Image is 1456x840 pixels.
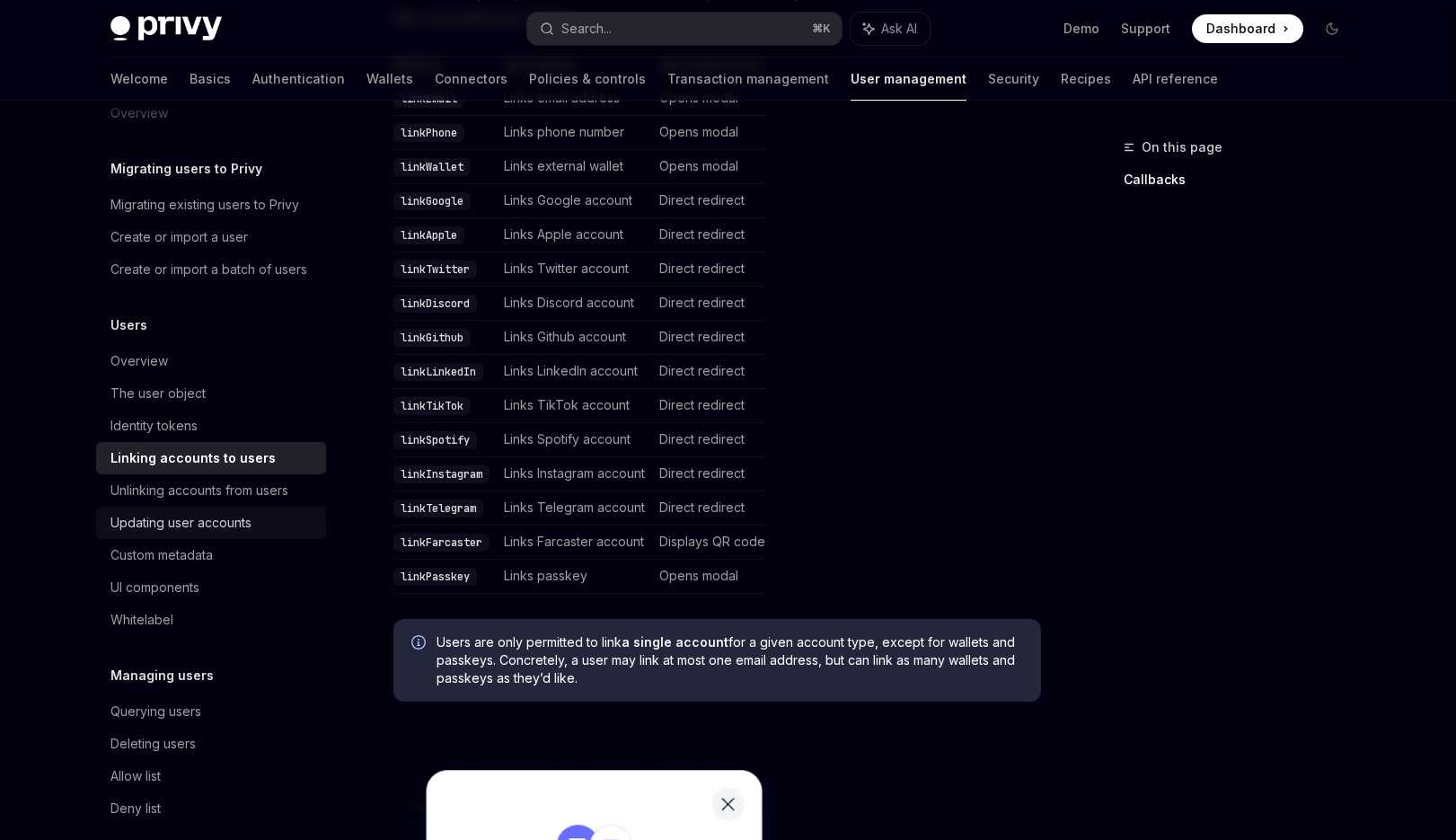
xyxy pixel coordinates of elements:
div: Updating user accounts [110,512,251,534]
a: Updating user accounts [96,507,326,539]
td: Links passkey [497,560,652,594]
a: Support [1121,20,1170,38]
a: Create or import a batch of users [96,253,326,286]
a: Unlinking accounts from users [96,474,326,507]
td: Links Telegram account [497,491,652,526]
code: linkDiscord [393,295,477,313]
a: Querying users [96,695,326,728]
a: Deleting users [96,728,326,760]
a: Callbacks [1124,165,1361,194]
span: Dashboard [1206,20,1275,38]
a: Policies & controls [529,57,646,101]
a: Migrating existing users to Privy [96,189,326,221]
code: linkTelegram [393,500,483,517]
code: linkPhone [393,124,464,142]
td: Links Google account [497,184,652,218]
strong: a single account [622,634,728,650]
td: Links TikTok account [497,389,652,423]
code: linkWallet [393,158,471,176]
div: Migrating existing users to Privy [110,194,299,216]
a: Custom metadata [96,539,326,571]
td: Links phone number [497,116,652,150]
td: Direct redirect [652,184,765,218]
img: dark logo [110,16,222,41]
h5: Managing users [110,665,214,686]
button: Search...⌘K [527,13,842,45]
a: Security [988,57,1039,101]
code: linkLinkedIn [393,363,483,381]
div: Querying users [110,701,201,722]
div: Overview [110,350,168,372]
div: Create or import a batch of users [110,259,307,280]
code: linkApple [393,226,464,244]
a: Linking accounts to users [96,442,326,474]
div: The user object [110,383,206,404]
td: Links Farcaster account [497,526,652,560]
h5: Users [110,314,147,336]
div: Unlinking accounts from users [110,480,288,501]
a: Wallets [366,57,413,101]
code: linkPasskey [393,568,477,586]
td: Opens modal [652,560,765,594]
td: Links Instagram account [497,457,652,491]
div: Custom metadata [110,544,213,566]
td: Direct redirect [652,355,765,389]
td: Links Apple account [497,218,652,252]
td: Links LinkedIn account [497,355,652,389]
a: Connectors [435,57,507,101]
td: Direct redirect [652,457,765,491]
td: Links external wallet [497,150,652,184]
span: Ask AI [881,20,917,38]
code: linkTwitter [393,261,477,279]
td: Direct redirect [652,218,765,252]
code: linkGithub [393,329,471,347]
a: Create or import a user [96,221,326,253]
code: linkFarcaster [393,534,490,552]
a: Transaction management [667,57,829,101]
div: Allow list [110,765,161,787]
a: Deny list [96,792,326,825]
a: Welcome [110,57,168,101]
span: ⌘ K [812,22,831,36]
td: Links Twitter account [497,252,652,287]
code: linkInstagram [393,465,490,483]
a: Authentication [252,57,345,101]
a: User management [851,57,966,101]
td: Direct redirect [652,252,765,287]
td: Links Discord account [497,287,652,321]
a: Demo [1063,20,1099,38]
div: Identity tokens [110,415,198,437]
td: Displays QR code [652,526,765,560]
td: Opens modal [652,116,765,150]
div: Create or import a user [110,226,248,248]
td: Links Spotify account [497,423,652,457]
td: Links Github account [497,321,652,355]
span: Users are only permitted to link for a given account type, except for wallets and passkeys. Concr... [437,633,1023,687]
button: Toggle dark mode [1318,14,1346,43]
div: Deleting users [110,733,196,755]
a: The user object [96,377,326,410]
h5: Migrating users to Privy [110,158,262,180]
a: Dashboard [1192,14,1303,43]
td: Direct redirect [652,287,765,321]
svg: Info [411,635,429,653]
code: linkSpotify [393,431,477,449]
td: Opens modal [652,150,765,184]
span: On this page [1142,137,1222,158]
td: Direct redirect [652,491,765,526]
div: Search... [561,18,612,40]
a: Recipes [1061,57,1111,101]
td: Direct redirect [652,389,765,423]
div: Linking accounts to users [110,447,276,469]
div: Whitelabel [110,609,173,631]
a: Whitelabel [96,604,326,636]
a: Basics [190,57,231,101]
code: linkTikTok [393,397,471,415]
div: Deny list [110,798,161,819]
td: Direct redirect [652,321,765,355]
div: UI components [110,577,199,598]
a: API reference [1133,57,1218,101]
a: Identity tokens [96,410,326,442]
a: UI components [96,571,326,604]
a: Allow list [96,760,326,792]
